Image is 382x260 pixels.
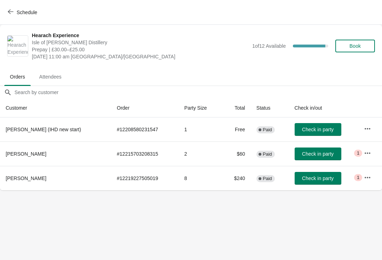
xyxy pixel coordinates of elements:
[17,10,37,15] span: Schedule
[222,141,251,166] td: $60
[222,117,251,141] td: Free
[32,32,249,39] span: Hearach Experience
[222,99,251,117] th: Total
[357,150,359,156] span: 1
[302,151,334,157] span: Check in party
[179,117,222,141] td: 1
[295,172,341,185] button: Check in party
[295,123,341,136] button: Check in party
[32,39,249,46] span: Isle of [PERSON_NAME] Distillery
[179,99,222,117] th: Party Size
[6,175,46,181] span: [PERSON_NAME]
[349,43,361,49] span: Book
[32,46,249,53] span: Prepay | £30.00–£25.00
[111,99,179,117] th: Order
[34,70,67,83] span: Attendees
[357,175,359,180] span: 1
[252,43,286,49] span: 1 of 12 Available
[179,166,222,190] td: 8
[222,166,251,190] td: $240
[111,166,179,190] td: # 12219227505019
[4,70,31,83] span: Orders
[111,117,179,141] td: # 12208580231547
[6,127,81,132] span: [PERSON_NAME] (IHD new start)
[251,99,289,117] th: Status
[4,6,43,19] button: Schedule
[302,127,334,132] span: Check in party
[111,141,179,166] td: # 12215703208315
[263,151,272,157] span: Paid
[289,99,359,117] th: Check in/out
[6,151,46,157] span: [PERSON_NAME]
[263,127,272,133] span: Paid
[179,141,222,166] td: 2
[263,176,272,181] span: Paid
[295,148,341,160] button: Check in party
[335,40,375,52] button: Book
[7,36,28,56] img: Hearach Experience
[14,86,382,99] input: Search by customer
[32,53,249,60] span: [DATE] 11:00 am [GEOGRAPHIC_DATA]/[GEOGRAPHIC_DATA]
[302,175,334,181] span: Check in party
